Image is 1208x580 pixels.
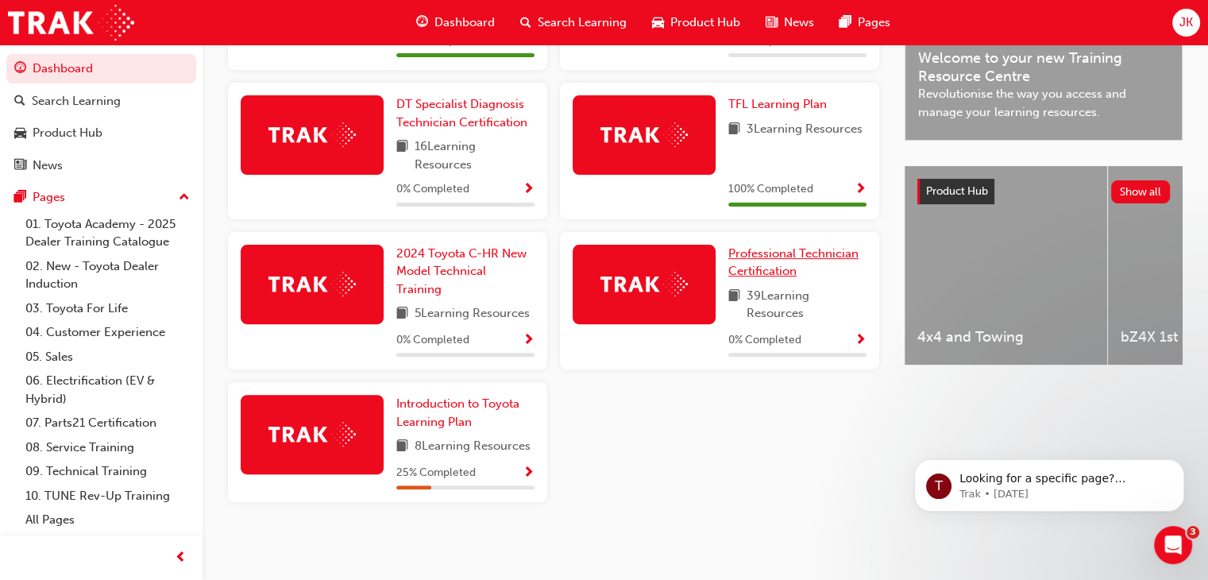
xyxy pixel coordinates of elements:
span: Show Progress [523,334,535,348]
span: Show Progress [523,466,535,481]
span: news-icon [766,13,778,33]
span: search-icon [520,13,531,33]
a: 4x4 and Towing [905,166,1107,365]
img: Trak [268,272,356,296]
button: Show Progress [523,180,535,199]
a: 09. Technical Training [19,459,196,484]
button: JK [1172,9,1200,37]
a: Product HubShow all [917,179,1170,204]
a: 08. Service Training [19,435,196,460]
span: Product Hub [926,184,988,198]
span: 4x4 and Towing [917,328,1094,346]
a: 01. Toyota Academy - 2025 Dealer Training Catalogue [19,212,196,254]
span: car-icon [14,126,26,141]
a: 06. Electrification (EV & Hybrid) [19,369,196,411]
span: Show Progress [855,183,866,197]
a: guage-iconDashboard [403,6,508,39]
span: pages-icon [14,191,26,205]
span: Pages [858,14,890,32]
a: car-iconProduct Hub [639,6,753,39]
span: 0 % Completed [396,180,469,199]
span: book-icon [728,287,740,323]
div: Product Hub [33,124,102,142]
button: Show Progress [523,463,535,483]
a: News [6,151,196,180]
span: book-icon [396,137,408,173]
span: Show Progress [855,34,866,48]
iframe: Intercom notifications message [890,426,1208,537]
span: search-icon [14,95,25,109]
img: Trak [268,422,356,447]
a: 05. Sales [19,345,196,369]
span: news-icon [14,159,26,173]
span: 3 [1187,526,1199,539]
span: car-icon [652,13,664,33]
a: Dashboard [6,54,196,83]
span: prev-icon [175,548,187,568]
a: pages-iconPages [827,6,903,39]
a: All Pages [19,508,196,532]
a: DT Specialist Diagnosis Technician Certification [396,95,535,131]
span: News [784,14,814,32]
span: up-icon [179,188,190,208]
img: Trak [600,272,688,296]
button: Show Progress [855,331,866,350]
a: 10. TUNE Rev-Up Training [19,484,196,508]
span: Show Progress [523,183,535,197]
span: Dashboard [434,14,495,32]
span: book-icon [396,437,408,457]
img: Trak [268,122,356,147]
a: Product Hub [6,118,196,148]
a: 02. New - Toyota Dealer Induction [19,254,196,296]
button: Pages [6,183,196,212]
span: Welcome to your new Training Resource Centre [918,49,1169,85]
span: Product Hub [670,14,740,32]
span: 5 Learning Resources [415,304,530,324]
a: 2024 Toyota C-HR New Model Technical Training [396,245,535,299]
span: 16 Learning Resources [415,137,535,173]
button: Show Progress [855,180,866,199]
a: 04. Customer Experience [19,320,196,345]
span: Professional Technician Certification [728,246,859,279]
span: DT Specialist Diagnosis Technician Certification [396,97,527,130]
span: 39 Learning Resources [747,287,866,323]
a: Professional Technician Certification [728,245,866,280]
span: 0 % Completed [728,331,801,350]
button: Show Progress [523,331,535,350]
img: Trak [8,5,134,41]
span: 2024 Toyota C-HR New Model Technical Training [396,246,527,296]
span: 3 Learning Resources [747,120,863,140]
span: pages-icon [839,13,851,33]
span: Introduction to Toyota Learning Plan [396,396,519,429]
button: Show all [1111,180,1171,203]
a: Introduction to Toyota Learning Plan [396,395,535,431]
span: 100 % Completed [728,180,813,199]
div: News [33,157,63,175]
a: Search Learning [6,87,196,116]
span: guage-icon [416,13,428,33]
span: 8 Learning Resources [415,437,531,457]
div: Pages [33,188,65,207]
a: 03. Toyota For Life [19,296,196,321]
div: Search Learning [32,92,121,110]
img: Trak [600,122,688,147]
a: 07. Parts21 Certification [19,411,196,435]
a: search-iconSearch Learning [508,6,639,39]
a: news-iconNews [753,6,827,39]
span: TFL Learning Plan [728,97,827,111]
iframe: Intercom live chat [1154,526,1192,564]
span: 0 % Completed [396,331,469,350]
span: book-icon [728,120,740,140]
span: JK [1179,14,1193,32]
a: TFL Learning Plan [728,95,833,114]
span: guage-icon [14,62,26,76]
span: Show Progress [855,334,866,348]
span: Search Learning [538,14,627,32]
span: book-icon [396,304,408,324]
